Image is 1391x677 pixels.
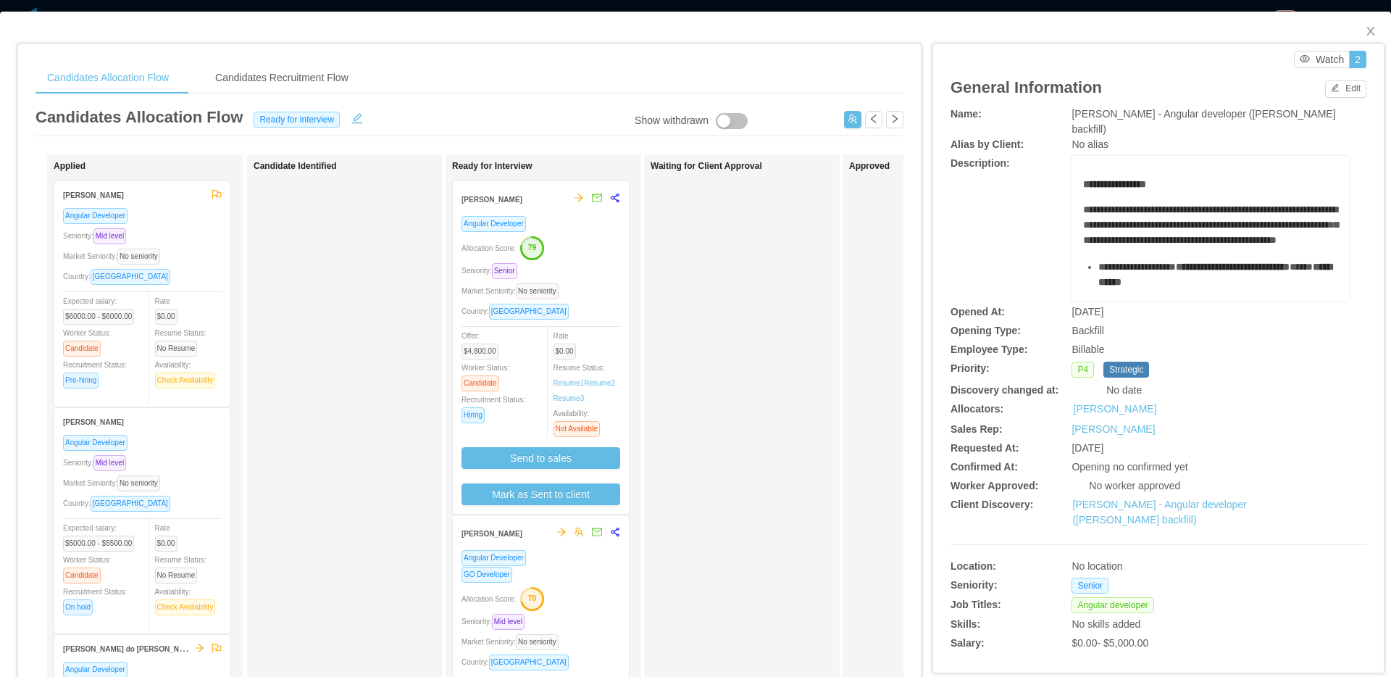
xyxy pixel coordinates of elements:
[461,483,620,505] button: Mark as Sent to client
[155,361,222,384] span: Availability:
[204,62,360,94] div: Candidates Recruitment Flow
[212,643,222,653] span: flag
[584,187,603,210] button: mail
[63,435,128,451] span: Angular Developer
[63,524,140,547] span: Expected salary:
[461,396,525,419] span: Recruitment Status:
[516,634,559,650] span: No seniority
[516,236,545,259] button: 79
[63,341,101,357] span: Candidate
[1072,325,1103,336] span: Backfill
[610,193,620,203] span: share-alt
[951,362,990,374] b: Priority:
[117,475,160,491] span: No seniority
[1103,362,1149,378] span: Strategic
[554,410,606,433] span: Availability:
[254,112,340,128] span: Ready for interview
[651,161,853,172] h1: Waiting for Client Approval
[63,232,132,240] span: Seniority:
[117,249,160,265] span: No seniority
[951,461,1018,473] b: Confirmed At:
[461,567,512,583] span: GO Developer
[461,344,498,360] span: $4,800.00
[1072,559,1279,574] div: No location
[35,105,243,129] article: Candidates Allocation Flow
[194,643,204,653] span: arrow-right
[951,403,1003,415] b: Allocators:
[489,655,569,670] span: [GEOGRAPHIC_DATA]
[63,568,101,583] span: Candidate
[63,642,198,654] strong: [PERSON_NAME] do [PERSON_NAME]
[461,658,575,666] span: Country:
[63,499,176,507] span: Country:
[1072,499,1246,526] a: [PERSON_NAME] - Angular developer ([PERSON_NAME] backfill)
[951,157,1010,169] b: Description:
[63,479,166,487] span: Market Seniority:
[1072,138,1108,150] span: No alias
[93,228,126,244] span: Mid level
[63,588,127,611] span: Recruitment Status:
[849,161,1052,172] h1: Approved
[865,111,882,128] button: icon: left
[1072,618,1140,630] span: No skills added
[1089,480,1180,491] span: No worker approved
[1072,597,1153,613] span: Angular developer
[951,560,996,572] b: Location:
[461,332,504,355] span: Offer:
[155,329,206,352] span: Resume Status:
[1073,402,1156,417] a: [PERSON_NAME]
[1083,177,1338,322] div: rdw-editor
[63,418,124,426] strong: [PERSON_NAME]
[556,527,567,537] span: arrow-right
[1072,156,1349,301] div: rdw-wrapper
[1365,25,1377,37] i: icon: close
[951,579,998,591] b: Seniority:
[1294,51,1350,68] button: icon: eyeWatch
[91,269,170,285] span: [GEOGRAPHIC_DATA]
[461,447,620,469] button: Send to sales
[516,283,559,299] span: No seniority
[63,556,111,579] span: Worker Status:
[461,244,516,252] span: Allocation Score:
[554,378,585,389] a: Resume1
[554,421,600,437] span: Not Available
[461,407,485,423] span: Hiring
[1072,461,1187,473] span: Opening no confirmed yet
[584,521,603,544] button: mail
[574,193,584,203] span: arrow-right
[63,273,176,281] span: Country:
[951,499,1033,510] b: Client Discovery:
[63,599,93,615] span: On hold
[1072,362,1094,378] span: P4
[461,267,523,275] span: Seniority:
[951,618,980,630] b: Skills:
[951,599,1001,610] b: Job Titles:
[63,361,127,384] span: Recruitment Status:
[951,637,985,649] b: Salary:
[155,309,177,325] span: $0.00
[951,306,1005,317] b: Opened At:
[155,556,206,579] span: Resume Status:
[63,191,124,199] strong: [PERSON_NAME]
[584,378,615,389] a: Resume2
[951,480,1038,491] b: Worker Approved:
[461,618,530,626] span: Seniority:
[528,243,537,252] text: 79
[528,594,537,602] text: 70
[951,344,1027,355] b: Employee Type:
[461,196,522,204] strong: [PERSON_NAME]
[91,496,170,512] span: [GEOGRAPHIC_DATA]
[492,614,525,630] span: Mid level
[951,138,1024,150] b: Alias by Client:
[951,384,1058,396] b: Discovery changed at:
[212,189,222,199] span: flag
[63,536,134,552] span: $5000.00 - $5500.00
[1350,12,1391,52] button: Close
[554,393,585,404] a: Resume3
[452,161,655,172] h1: Ready for Interview
[461,550,526,566] span: Angular Developer
[886,111,903,128] button: icon: right
[63,329,111,352] span: Worker Status:
[1072,637,1148,649] span: $0.00 - $5,000.00
[346,109,369,124] button: icon: edit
